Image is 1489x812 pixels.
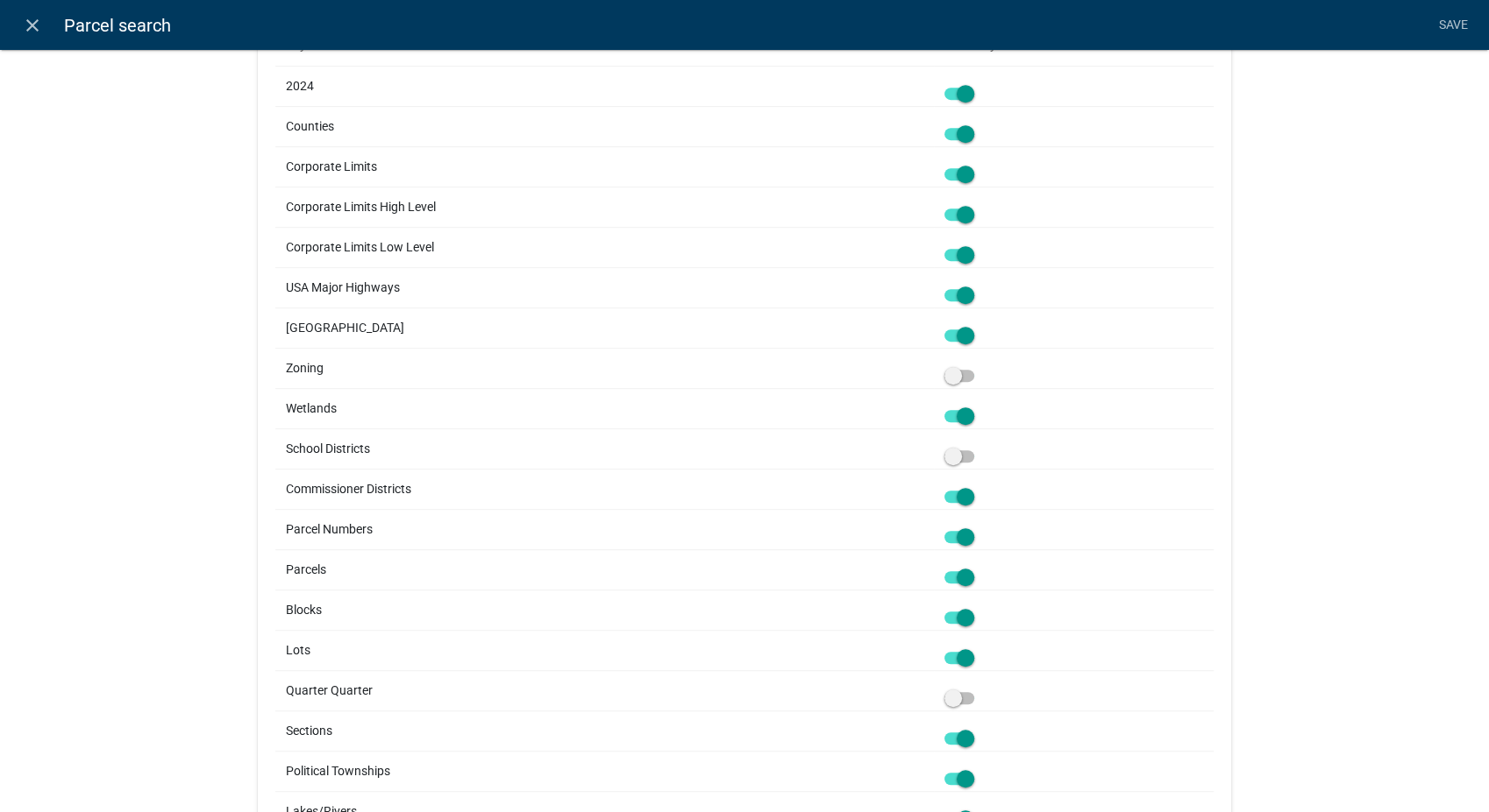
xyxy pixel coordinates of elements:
td: Wetlands [275,388,934,428]
a: Save [1431,9,1475,42]
td: Corporate Limits Low Level [275,227,934,267]
td: Corporate Limits High Level [275,187,934,227]
td: Political Townships [275,751,934,791]
td: Blocks [275,590,934,630]
td: Quarter Quarter [275,670,934,710]
i: close [22,15,43,36]
td: Lots [275,630,934,670]
td: [GEOGRAPHIC_DATA] [275,307,934,348]
td: Parcel Numbers [275,509,934,549]
td: Parcels [275,549,934,590]
td: USA Major Highways [275,267,934,307]
td: Commissioner Districts [275,469,934,509]
td: 2024 [275,66,934,106]
span: Parcel search [64,8,171,43]
td: Counties [275,106,934,146]
td: Sections [275,710,934,751]
td: Corporate Limits [275,146,934,187]
td: Zoning [275,348,934,388]
td: School Districts [275,428,934,469]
